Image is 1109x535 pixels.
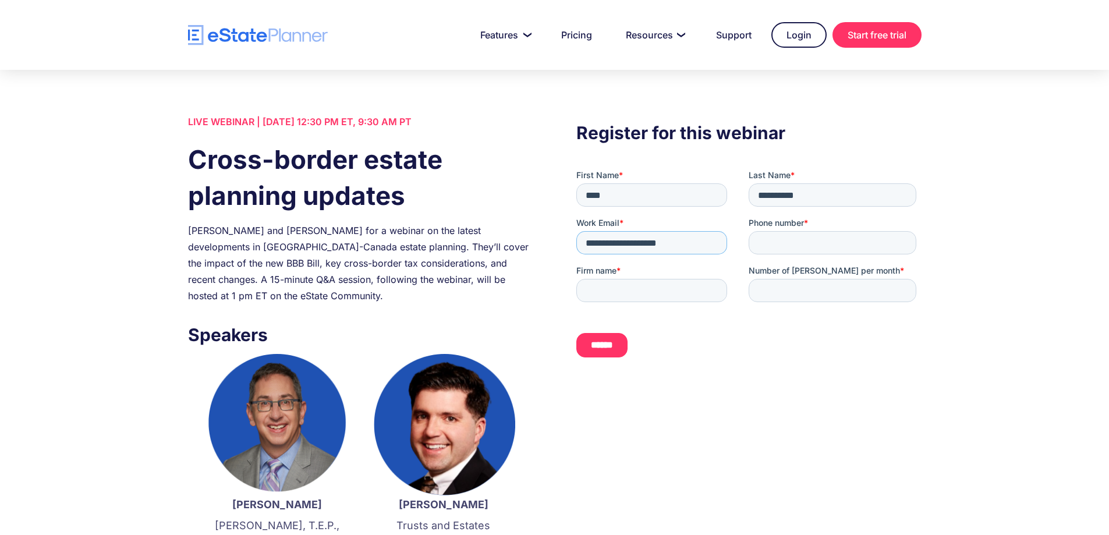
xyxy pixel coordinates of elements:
iframe: Form 0 [576,169,921,367]
a: Resources [612,23,696,47]
a: Login [771,22,827,48]
h1: Cross-border estate planning updates [188,141,533,214]
h3: Speakers [188,321,533,348]
strong: [PERSON_NAME] [232,498,322,511]
a: home [188,25,328,45]
strong: [PERSON_NAME] [399,498,488,511]
a: Pricing [547,23,606,47]
a: Start free trial [832,22,922,48]
a: Support [702,23,766,47]
div: [PERSON_NAME] and [PERSON_NAME] for a webinar on the latest developments in [GEOGRAPHIC_DATA]-Can... [188,222,533,304]
a: Features [466,23,541,47]
h3: Register for this webinar [576,119,921,146]
div: LIVE WEBINAR | [DATE] 12:30 PM ET, 9:30 AM PT [188,114,533,130]
p: Trusts and Estates [372,518,515,533]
